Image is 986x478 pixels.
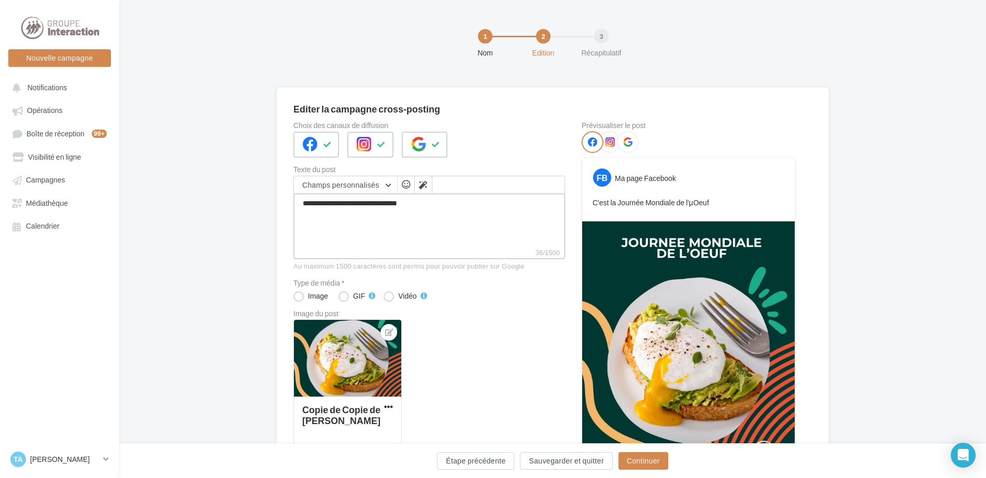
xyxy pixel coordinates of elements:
[353,292,365,300] div: GIF
[293,310,565,317] div: Image du post
[293,247,565,259] label: 36/1500
[293,104,440,114] div: Editer la campagne cross-posting
[302,404,381,426] div: Copie de Copie de [PERSON_NAME]
[951,443,976,468] div: Open Intercom Messenger
[293,262,565,271] div: Au maximum 1500 caractères sont permis pour pouvoir publier sur Google
[618,452,668,470] button: Continuer
[478,29,492,44] div: 1
[13,454,23,465] span: TA
[398,292,417,300] div: Vidéo
[26,176,65,185] span: Campagnes
[26,129,84,138] span: Boîte de réception
[6,170,113,189] a: Campagnes
[6,124,113,143] a: Boîte de réception99+
[302,180,379,189] span: Champs personnalisés
[536,29,551,44] div: 2
[568,48,635,58] div: Récapitulatif
[6,216,113,235] a: Calendrier
[8,449,111,469] a: TA [PERSON_NAME]
[28,152,81,161] span: Visibilité en ligne
[582,122,795,129] div: Prévisualiser le post
[8,49,111,67] button: Nouvelle campagne
[293,166,565,173] label: Texte du post
[594,29,609,44] div: 3
[437,452,514,470] button: Étape précédente
[6,101,113,119] a: Opérations
[308,292,328,300] div: Image
[27,106,62,115] span: Opérations
[92,130,107,138] div: 99+
[30,454,99,465] p: [PERSON_NAME]
[26,222,60,231] span: Calendrier
[293,122,565,129] label: Choix des canaux de diffusion
[593,198,784,208] p: C'est la Journée Mondiale de l'µOeuf
[615,173,676,184] div: Ma page Facebook
[293,279,565,287] label: Type de média *
[593,168,611,187] div: FB
[520,452,612,470] button: Sauvegarder et quitter
[6,147,113,166] a: Visibilité en ligne
[26,199,68,207] span: Médiathèque
[27,83,67,92] span: Notifications
[6,78,109,96] button: Notifications
[294,176,397,194] button: Champs personnalisés
[452,48,518,58] div: Nom
[6,193,113,212] a: Médiathèque
[510,48,576,58] div: Edition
